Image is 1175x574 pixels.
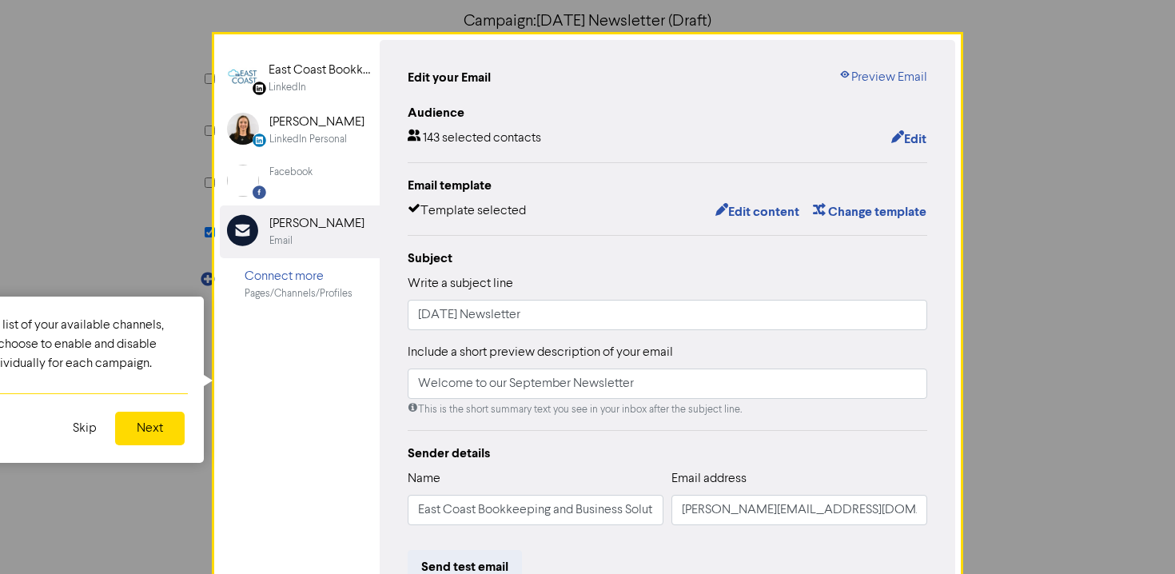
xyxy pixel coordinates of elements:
a: Preview Email [838,68,927,87]
div: Email [269,233,293,249]
div: Audience [408,103,927,122]
label: Email address [671,469,747,488]
div: Facebook [269,165,313,180]
div: Connect morePages/Channels/Profiles [220,258,380,310]
div: East Coast Bookkeeping and Business Solutions [269,61,371,80]
div: Connect more [245,267,352,286]
label: Name [408,469,440,488]
div: This is the short summary text you see in your inbox after the subject line. [408,402,927,417]
img: Facebook [227,165,259,197]
div: 143 selected contacts [408,129,541,149]
div: LinkedinPersonal [PERSON_NAME]LinkedIn Personal [220,104,380,156]
div: Template selected [408,201,526,222]
div: [PERSON_NAME] [269,113,364,132]
button: Change template [812,201,927,222]
div: [PERSON_NAME]Email [220,205,380,257]
div: Subject [408,249,927,268]
label: Write a subject line [408,274,513,293]
div: [PERSON_NAME] [269,214,364,233]
div: Email template [408,176,927,195]
div: Facebook Facebook [220,156,380,205]
div: Sender details [408,444,927,463]
img: Linkedin [227,61,258,93]
div: LinkedIn Personal [269,132,347,147]
button: Edit [890,129,927,149]
label: Include a short preview description of your email [408,343,673,362]
div: Pages/Channels/Profiles [245,286,352,301]
div: LinkedIn [269,80,306,95]
div: Linkedin East Coast Bookkeeping and Business SolutionsLinkedIn [220,52,380,104]
iframe: Chat Widget [1095,497,1175,574]
button: Edit content [715,201,800,222]
img: LinkedinPersonal [227,113,259,145]
div: Edit your Email [408,68,491,87]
